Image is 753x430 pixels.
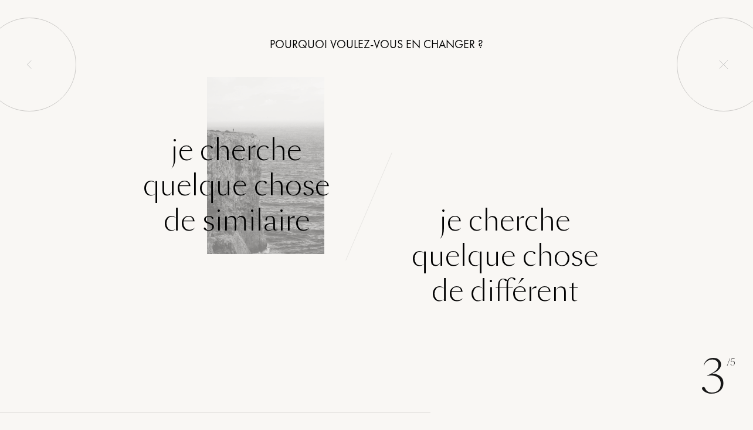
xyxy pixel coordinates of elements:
div: Je cherche quelque chose de différent [412,203,598,309]
img: quit_onboard.svg [719,60,728,69]
span: /5 [727,356,735,370]
img: left_onboard.svg [25,60,34,69]
div: 3 [701,342,735,412]
div: Je cherche quelque chose de similaire [143,133,330,238]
